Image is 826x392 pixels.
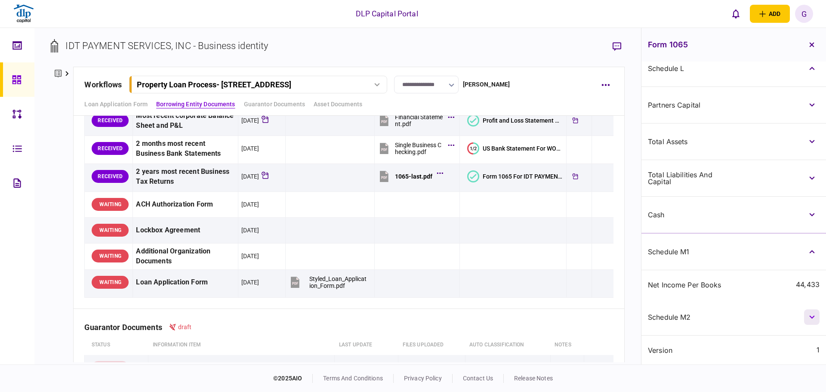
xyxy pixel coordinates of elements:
h3: Form 1065 [648,41,688,49]
a: release notes [514,375,553,382]
div: workflows [84,79,122,90]
div: Form 1065 For IDT PAYMENT SERVICES, INC [483,173,563,180]
div: 2 years most recent Business Tax Returns [136,167,234,187]
div: IDT PAYMENT SERVICES, INC - Business identity [65,39,268,53]
div: Tickler available [570,115,581,126]
div: [DATE] [241,144,259,153]
div: 2 years most recent Personal Tax Returns [151,358,331,377]
div: Guarantor Documents [84,323,169,332]
div: Partners Capital [648,102,730,108]
div: Additional Organization Documents [136,247,234,266]
div: version [648,347,730,354]
div: [DATE] [241,226,259,235]
div: US Bank Statement For WOODLAND MHP LLC [483,145,563,152]
div: [DATE] [241,116,259,125]
div: WAITING [92,250,129,262]
button: Form 1065 For IDT PAYMENT SERVICES, INC [467,170,563,182]
div: draft [169,323,192,332]
div: WAITING [92,224,129,237]
th: notes [550,335,584,355]
a: Borrowing Entity Documents [156,100,235,109]
button: G [795,5,813,23]
div: WAITING [92,198,129,211]
img: client company logo [13,3,34,25]
div: Styled_Loan_Application_Form.pdf [309,275,367,289]
a: contact us [463,375,493,382]
button: open adding identity options [750,5,790,23]
div: Tickler available [570,171,581,182]
div: 2 months most recent Business Bank Statements [136,139,234,159]
div: Single Business Checking.pdf [395,142,444,155]
a: privacy policy [404,375,442,382]
div: 1 [817,346,820,354]
div: Net Income per Books [648,281,730,288]
a: Loan Application Form [84,100,148,109]
div: Total Liabilities and Capital [648,171,730,185]
div: [DATE] [241,200,259,209]
button: Financial Statement.pdf [378,111,452,130]
div: Schedule M2 [648,314,730,321]
div: Schedule M1 [648,248,730,255]
div: © 2025 AIO [273,374,313,383]
div: Schedule L [648,65,730,72]
th: last update [335,335,398,355]
button: 1/2US Bank Statement For WOODLAND MHP LLC [467,142,563,154]
th: auto classification [465,335,550,355]
div: WAITING [92,276,129,289]
div: Loan Application Form [136,273,234,292]
div: [DATE] [241,278,259,287]
div: 1065-last.pdf [395,173,432,180]
button: Single Business Checking.pdf [378,139,452,158]
button: 1065-last.pdf [378,167,441,186]
div: Financial Statement.pdf [395,114,444,127]
div: 44,433 [796,281,820,289]
div: ACH Authorization Form [136,195,234,214]
div: RECEIVED [92,170,129,183]
text: 1/2 [470,146,477,151]
div: Most recent corporate Balance Sheet and P&L [136,111,234,131]
th: Information item [148,335,335,355]
div: RECEIVED [92,142,129,155]
a: Asset Documents [314,100,362,109]
div: [PERSON_NAME] [463,80,510,89]
a: terms and conditions [323,375,383,382]
th: status [85,335,148,355]
button: Profit and Loss Statement US For IDT PAYMENT SERVICES, INC [467,114,563,127]
div: Lockbox Agreement [136,221,234,240]
button: Property Loan Process- [STREET_ADDRESS] [129,76,387,93]
div: Profit and Loss Statement US For IDT PAYMENT SERVICES, INC [483,117,563,124]
th: Files uploaded [398,335,465,355]
button: open notifications list [727,5,745,23]
div: [DATE] [241,172,259,181]
div: DLP Capital Portal [356,8,418,19]
div: [DATE] [241,252,259,260]
button: Styled_Loan_Application_Form.pdf [289,273,367,292]
div: DRAFT [92,361,129,374]
a: Guarantor Documents [244,100,305,109]
div: Cash [648,211,730,218]
div: Total Assets [648,138,730,145]
div: RECEIVED [92,114,129,127]
div: Property Loan Process - [STREET_ADDRESS] [137,80,291,89]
